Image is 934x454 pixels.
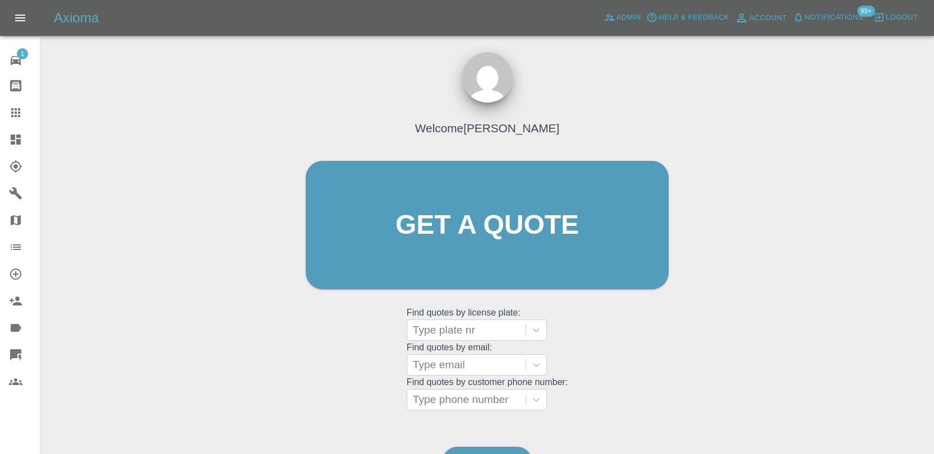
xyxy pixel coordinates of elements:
[407,377,568,410] grid: Find quotes by customer phone number:
[871,9,921,26] button: Logout
[886,11,918,24] span: Logout
[659,11,729,24] span: Help & Feedback
[407,342,568,376] grid: Find quotes by email:
[732,9,790,27] a: Account
[601,9,644,26] a: Admin
[616,11,641,24] span: Admin
[643,9,731,26] button: Help & Feedback
[462,52,513,103] img: ...
[749,12,787,25] span: Account
[805,11,863,24] span: Notifications
[54,9,99,27] h5: Axioma
[790,9,866,26] button: Notifications
[17,48,28,59] span: 1
[857,6,875,17] span: 99+
[415,119,559,137] h4: Welcome [PERSON_NAME]
[407,308,568,341] grid: Find quotes by license plate:
[7,4,34,31] button: Open drawer
[306,161,669,289] a: Get a quote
